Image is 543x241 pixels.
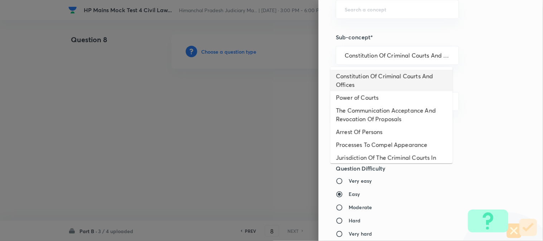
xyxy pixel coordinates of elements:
[349,177,372,185] h6: Very easy
[330,91,453,104] li: Power of Courts
[455,101,456,103] button: Open
[349,217,361,225] h6: Hard
[349,204,372,211] h6: Moderate
[336,33,502,42] h5: Sub-concept*
[336,164,502,173] h5: Question Difficulty
[330,104,453,126] li: The Communication Acceptance And Revocation Of Proposals
[455,55,456,56] button: Close
[345,6,450,13] input: Search a concept
[455,9,456,10] button: Open
[330,138,453,151] li: Processes To Compel Appearance
[330,70,453,91] li: Constitution Of Criminal Courts And Offices
[330,126,453,138] li: Arrest Of Persons
[349,230,372,238] h6: Very hard
[349,191,360,198] h6: Easy
[345,52,450,59] input: Search a sub-concept
[330,151,453,173] li: Jurisdiction Of The Criminal Courts In Inquiries And Trials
